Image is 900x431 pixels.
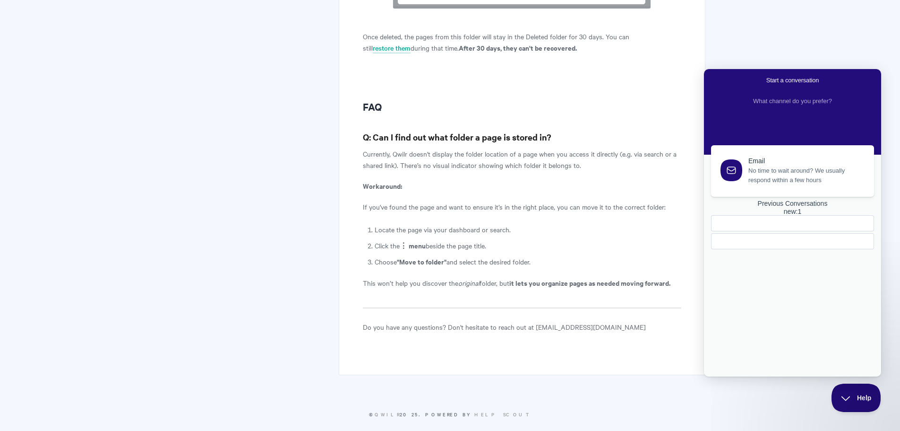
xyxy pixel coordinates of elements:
a: Qwilr [375,411,400,418]
iframe: Help Scout Beacon - Live Chat, Contact Form, and Knowledge Base [704,69,881,377]
strong: Q: Can I find out what folder a page is stored in? [363,131,551,143]
p: If you've found the page and want to ensure it’s in the right place, you can move it to the corre... [363,201,681,212]
strong: Workaround: [363,181,402,191]
a: restore them [373,43,411,53]
p: This won’t help you discover the folder, but [363,277,681,289]
p: Once deleted, the pages from this folder will stay in the Deleted folder for 30 days. You can sti... [363,31,681,53]
li: Locate the page via your dashboard or search. [375,224,681,235]
p: © 2025. [195,410,705,419]
p: Do you have any questions? Don't hesitate to reach out at [EMAIL_ADDRESS][DOMAIN_NAME] [363,321,681,333]
a: Help Scout [474,411,531,418]
li: Choose and select the desired folder. [375,256,681,267]
strong: "Move to folder" [397,256,446,266]
strong: ⋮ menu [400,240,426,250]
li: Click the beside the page title. [375,240,681,251]
h2: FAQ [363,99,681,114]
b: it lets you organize pages as needed moving forward. [509,278,670,288]
strong: After 30 days, they can't be recovered. [459,43,577,53]
span: Powered by [425,411,531,418]
p: Currently, Qwilr doesn't display the folder location of a page when you access it directly (e.g. ... [363,148,681,171]
em: original [458,278,480,288]
iframe: Help Scout Beacon - Close [831,384,881,412]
